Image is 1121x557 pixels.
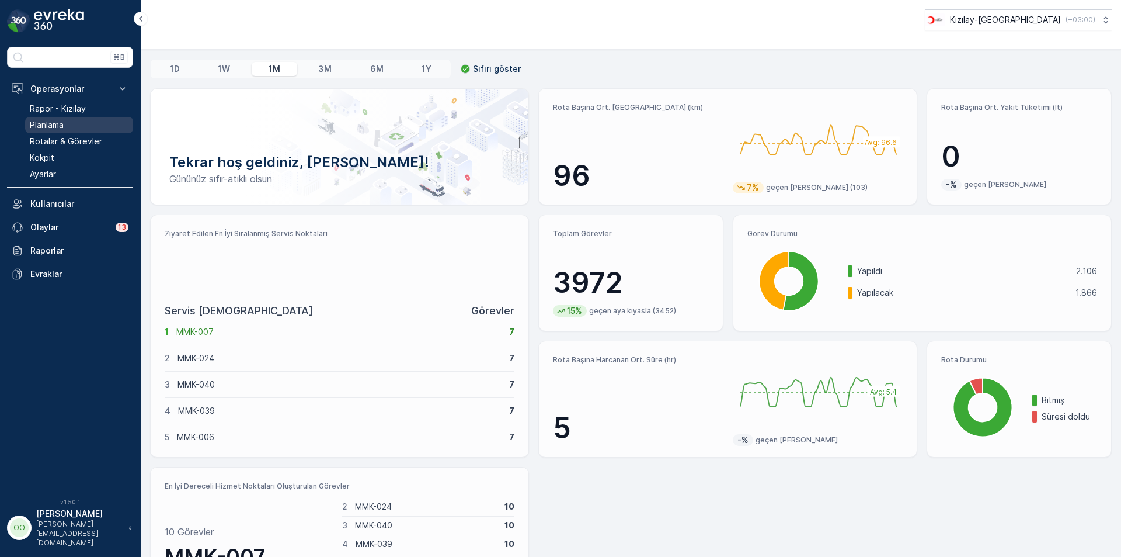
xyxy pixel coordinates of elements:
[736,434,750,446] p: -%
[169,153,510,172] p: Tekrar hoş geldiniz, [PERSON_NAME]!
[509,326,514,338] p: 7
[553,265,709,300] p: 3972
[1042,411,1097,423] p: Süresi doldu
[7,216,133,239] a: Olaylar13
[318,63,332,75] p: 3M
[25,133,133,150] a: Rotalar & Görevler
[941,103,1097,112] p: Rota Başına Ort. Yakıt Tüketimi (lt)
[165,482,514,491] p: En İyi Dereceli Hizmet Noktaları Oluşturulan Görevler
[356,538,497,550] p: MMK-039
[30,83,110,95] p: Operasyonlar
[25,150,133,166] a: Kokpit
[504,538,514,550] p: 10
[746,182,760,193] p: 7%
[857,265,1068,277] p: Yapıldı
[177,431,502,443] p: MMK-006
[218,63,230,75] p: 1W
[747,229,1097,238] p: Görev Durumu
[1076,265,1097,277] p: 2.106
[177,352,502,364] p: MMK-024
[504,520,514,531] p: 10
[118,223,126,232] p: 13
[30,268,128,280] p: Evraklar
[950,14,1061,26] p: Kızılay-[GEOGRAPHIC_DATA]
[370,63,384,75] p: 6M
[473,63,521,75] p: Sıfırı göster
[30,222,109,233] p: Olaylar
[10,518,29,537] div: OO
[553,355,723,365] p: Rota Başına Harcanan Ort. Süre (hr)
[355,501,497,513] p: MMK-024
[964,180,1046,189] p: geçen [PERSON_NAME]
[1075,287,1097,299] p: 1.866
[509,405,514,417] p: 7
[509,352,514,364] p: 7
[7,77,133,101] button: Operasyonlar
[355,520,497,531] p: MMK-040
[589,306,676,316] p: geçen aya kıyasla (3452)
[177,379,502,390] p: MMK-040
[25,117,133,133] a: Planlama
[766,183,868,192] p: geçen [PERSON_NAME] (103)
[342,501,347,513] p: 2
[422,63,431,75] p: 1Y
[178,405,502,417] p: MMK-039
[566,305,583,317] p: 15%
[471,303,514,319] p: Görevler
[7,239,133,262] a: Raporlar
[7,499,133,506] span: v 1.50.1
[7,192,133,216] a: Kullanıcılar
[165,405,170,417] p: 4
[941,355,1097,365] p: Rota Durumu
[1042,395,1097,406] p: Bitmiş
[509,431,514,443] p: 7
[30,168,56,180] p: Ayarlar
[857,287,1068,299] p: Yapılacak
[342,538,348,550] p: 4
[269,63,280,75] p: 1M
[941,139,1097,174] p: 0
[504,501,514,513] p: 10
[30,152,54,164] p: Kokpit
[34,9,84,33] img: logo_dark-DEwI_e13.png
[553,103,723,112] p: Rota Başına Ort. [GEOGRAPHIC_DATA] (km)
[925,13,945,26] img: k%C4%B1z%C4%B1lay.png
[7,508,133,548] button: OO[PERSON_NAME][PERSON_NAME][EMAIL_ADDRESS][DOMAIN_NAME]
[1066,15,1095,25] p: ( +03:00 )
[165,352,170,364] p: 2
[30,198,128,210] p: Kullanıcılar
[509,379,514,390] p: 7
[553,158,723,193] p: 96
[7,262,133,286] a: Evraklar
[36,508,123,520] p: [PERSON_NAME]
[925,9,1112,30] button: Kızılay-[GEOGRAPHIC_DATA](+03:00)
[553,229,709,238] p: Toplam Görevler
[165,229,514,238] p: Ziyaret Edilen En İyi Sıralanmış Servis Noktaları
[342,520,347,531] p: 3
[165,525,214,539] p: 10 Görevler
[756,435,838,445] p: geçen [PERSON_NAME]
[945,179,958,191] p: -%
[30,245,128,257] p: Raporlar
[165,326,169,338] p: 1
[30,136,102,147] p: Rotalar & Görevler
[176,326,502,338] p: MMK-007
[36,520,123,548] p: [PERSON_NAME][EMAIL_ADDRESS][DOMAIN_NAME]
[165,379,170,390] p: 3
[25,166,133,182] a: Ayarlar
[30,119,64,131] p: Planlama
[170,63,180,75] p: 1D
[165,431,169,443] p: 5
[113,53,125,62] p: ⌘B
[30,103,86,115] p: Rapor - Kızılay
[553,411,723,446] p: 5
[7,9,30,33] img: logo
[169,172,510,186] p: Gününüz sıfır-atıklı olsun
[25,101,133,117] a: Rapor - Kızılay
[165,303,313,319] p: Servis [DEMOGRAPHIC_DATA]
